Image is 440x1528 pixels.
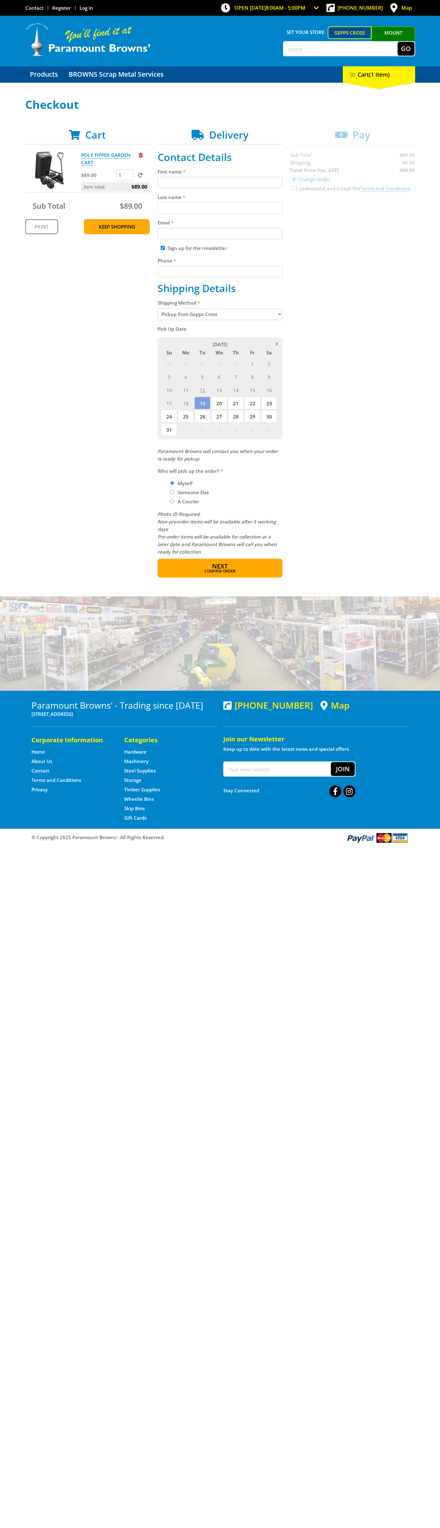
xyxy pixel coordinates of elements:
[211,370,227,383] span: 6
[175,487,211,498] label: Someone Else
[139,152,143,158] a: Remove from cart
[80,5,93,11] a: Log in
[31,151,69,189] img: POLY TIPPER GARDEN CART
[33,201,65,211] span: Sub Total
[124,749,147,755] a: Go to the Hardware page
[158,308,282,320] select: Please select a shipping method.
[398,42,415,56] button: Go
[31,700,217,710] h3: Paramount Browns' - Trading since [DATE]
[161,357,177,370] span: 27
[124,815,147,821] a: Go to the Gift Cards page
[158,299,282,307] label: Shipping Method
[120,201,142,211] span: $89.00
[234,4,305,11] span: OPEN [DATE]
[31,749,45,755] a: Go to the Home page
[52,5,71,11] a: Go to the registration page
[228,410,244,423] span: 28
[158,282,282,294] h2: Shipping Details
[194,348,210,357] span: Tu
[158,257,282,264] label: Phone
[170,481,174,485] input: Please select who will pick up the order.
[158,168,282,175] label: First name
[25,98,415,111] h1: Checkout
[158,219,282,226] label: Email
[223,700,313,710] div: [PHONE_NUMBER]
[194,384,210,396] span: 12
[228,397,244,409] span: 21
[244,384,260,396] span: 15
[211,397,227,409] span: 20
[25,66,63,83] a: Go to the Products page
[161,384,177,396] span: 10
[244,357,260,370] span: 1
[178,384,194,396] span: 11
[158,202,282,214] input: Please enter your last name.
[261,370,277,383] span: 9
[158,177,282,188] input: Please enter your first name.
[244,410,260,423] span: 29
[85,128,106,141] span: Cart
[170,499,174,503] input: Please select who will pick up the order.
[64,66,168,83] a: Go to the BROWNS Scrap Metal Services page
[175,496,201,507] label: A Courier
[213,341,227,347] span: [DATE]
[261,410,277,423] span: 30
[228,384,244,396] span: 14
[161,410,177,423] span: 24
[124,796,154,802] a: Go to the Wheelie Bins page
[124,786,160,793] a: Go to the Timber Supplies page
[158,467,282,475] label: Who will pick up the order?
[283,26,328,38] span: Set your store
[31,736,112,745] h5: Corporate Information
[25,219,58,234] a: Print
[158,193,282,201] label: Last name
[31,758,52,765] a: Go to the About Us page
[343,66,415,83] div: Cart
[284,42,398,56] input: Search
[223,783,355,798] div: Stay Connected
[25,832,415,844] div: ® Copyright 2025 Paramount Browns'. All Rights Reserved.
[81,152,131,166] a: POLY TIPPER GARDEN CART
[31,786,47,793] a: Go to the Privacy page
[224,762,331,776] input: Your email address
[178,357,194,370] span: 28
[211,348,227,357] span: We
[194,410,210,423] span: 26
[228,348,244,357] span: Th
[194,397,210,409] span: 19
[168,245,227,251] label: Sign up for the newsletter
[194,357,210,370] span: 29
[320,700,349,711] a: View a map of Gepps Cross location
[211,423,227,436] span: 3
[261,423,277,436] span: 6
[331,762,355,776] button: Join
[328,26,371,39] a: Gepps Cross
[371,26,415,50] a: Mount [PERSON_NAME]
[124,758,148,765] a: Go to the Machinery page
[228,423,244,436] span: 4
[223,735,409,744] h5: Join our Newsletter
[244,370,260,383] span: 8
[124,767,156,774] a: Go to the Steel Supplies page
[161,397,177,409] span: 17
[266,4,305,11] span: 8:00am - 5:00pm
[84,219,150,234] a: Keep Shopping
[228,357,244,370] span: 31
[171,569,269,573] span: Confirm order
[158,448,278,462] em: Paramount Browns will contact you when your order is ready for pickup
[124,736,204,745] h5: Categories
[261,357,277,370] span: 2
[124,777,142,783] a: Go to the Storage page
[170,490,174,494] input: Please select who will pick up the order.
[158,228,282,239] input: Please enter your email address.
[212,562,228,570] span: Next
[194,370,210,383] span: 5
[81,182,150,191] p: Item total:
[261,384,277,396] span: 16
[158,151,282,163] h2: Contact Details
[178,348,194,357] span: Mo
[161,423,177,436] span: 31
[261,348,277,357] span: Sa
[178,423,194,436] span: 1
[211,357,227,370] span: 30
